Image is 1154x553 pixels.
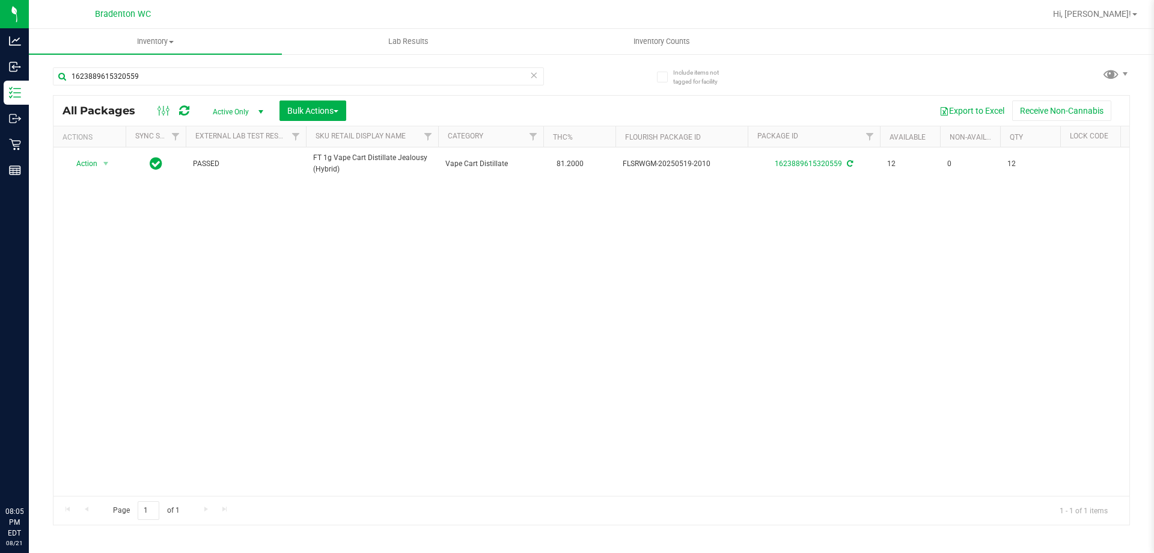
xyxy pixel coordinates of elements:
a: Sync Status [135,132,182,140]
p: 08/21 [5,539,23,548]
span: Inventory [29,36,282,47]
inline-svg: Retail [9,138,21,150]
a: Filter [166,126,186,147]
a: Inventory [29,29,282,54]
a: Filter [524,126,543,147]
span: Page of 1 [103,501,189,520]
inline-svg: Inbound [9,61,21,73]
span: Inventory Counts [617,36,706,47]
a: Package ID [757,132,798,140]
inline-svg: Outbound [9,113,21,125]
span: 0 [947,158,993,170]
button: Bulk Actions [279,100,346,121]
inline-svg: Inventory [9,87,21,99]
span: Sync from Compliance System [845,159,853,168]
a: 1623889615320559 [775,159,842,168]
input: 1 [138,501,159,520]
div: Actions [63,133,121,141]
span: Include items not tagged for facility [673,68,733,86]
span: FLSRWGM-20250519-2010 [623,158,740,170]
a: Filter [418,126,438,147]
a: Category [448,132,483,140]
span: PASSED [193,158,299,170]
a: Non-Available [950,133,1003,141]
input: Search Package ID, Item Name, SKU, Lot or Part Number... [53,67,544,85]
span: Bradenton WC [95,9,151,19]
a: External Lab Test Result [195,132,290,140]
span: 12 [887,158,933,170]
inline-svg: Analytics [9,35,21,47]
a: THC% [553,133,573,141]
a: Flourish Package ID [625,133,701,141]
span: Clear [530,67,538,83]
a: Available [890,133,926,141]
span: 81.2000 [551,155,590,173]
span: FT 1g Vape Cart Distillate Jealousy (Hybrid) [313,152,431,175]
a: Sku Retail Display Name [316,132,406,140]
span: Vape Cart Distillate [445,158,536,170]
span: Hi, [PERSON_NAME]! [1053,9,1131,19]
span: Lab Results [372,36,445,47]
span: 1 - 1 of 1 items [1050,501,1117,519]
span: In Sync [150,155,162,172]
a: Lab Results [282,29,535,54]
a: Filter [860,126,880,147]
span: All Packages [63,104,147,117]
span: Action [66,155,98,172]
span: Bulk Actions [287,106,338,116]
a: Qty [1010,133,1023,141]
a: Lock Code [1070,132,1108,140]
span: select [99,155,114,172]
button: Export to Excel [932,100,1012,121]
a: Filter [286,126,306,147]
button: Receive Non-Cannabis [1012,100,1111,121]
inline-svg: Reports [9,164,21,176]
iframe: Resource center [12,457,48,493]
span: 12 [1007,158,1053,170]
p: 08:05 PM EDT [5,506,23,539]
a: Inventory Counts [535,29,788,54]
